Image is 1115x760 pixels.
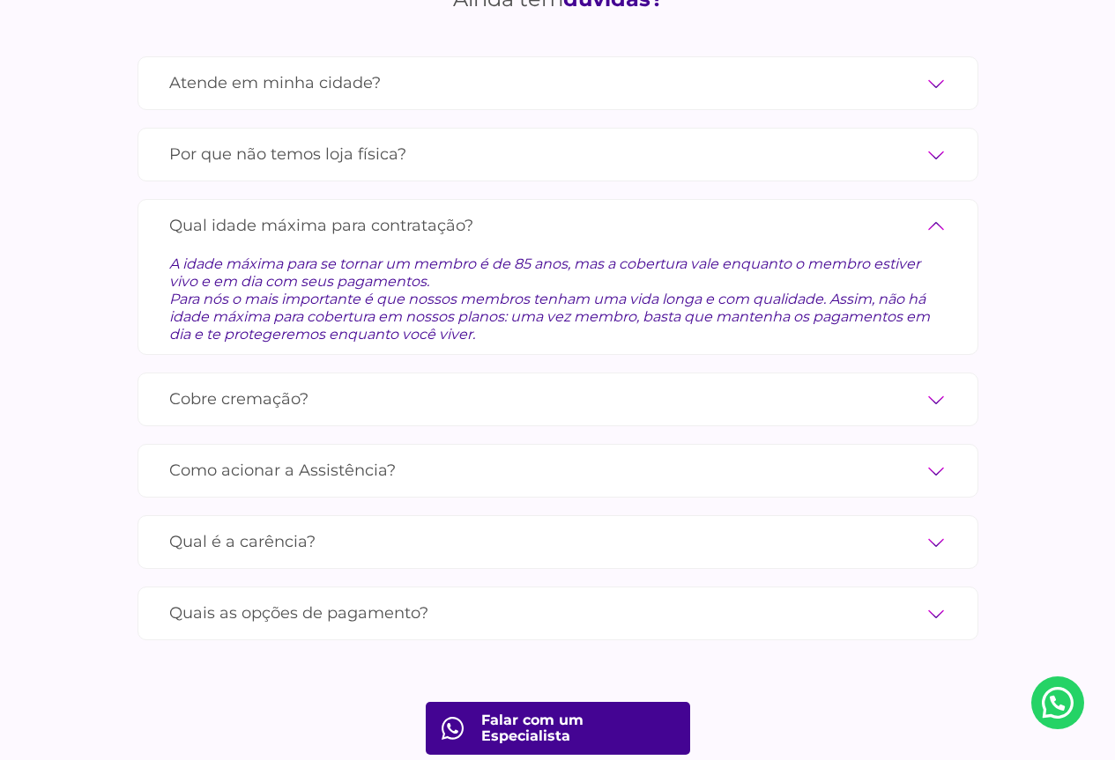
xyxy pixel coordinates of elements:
label: Cobre cremação? [169,384,947,415]
label: Qual idade máxima para contratação? [169,210,947,241]
label: Por que não temos loja física? [169,139,947,170]
a: Nosso Whatsapp [1031,676,1084,729]
label: Atende em minha cidade? [169,68,947,99]
div: A idade máxima para se tornar um membro é de 85 anos, mas a cobertura vale enquanto o membro esti... [169,241,947,343]
label: Quais as opções de pagamento? [169,598,947,629]
img: fale com consultor [442,717,464,740]
label: Qual é a carência? [169,527,947,557]
label: Como acionar a Assistência? [169,455,947,486]
a: Falar com um Especialista [426,702,690,755]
